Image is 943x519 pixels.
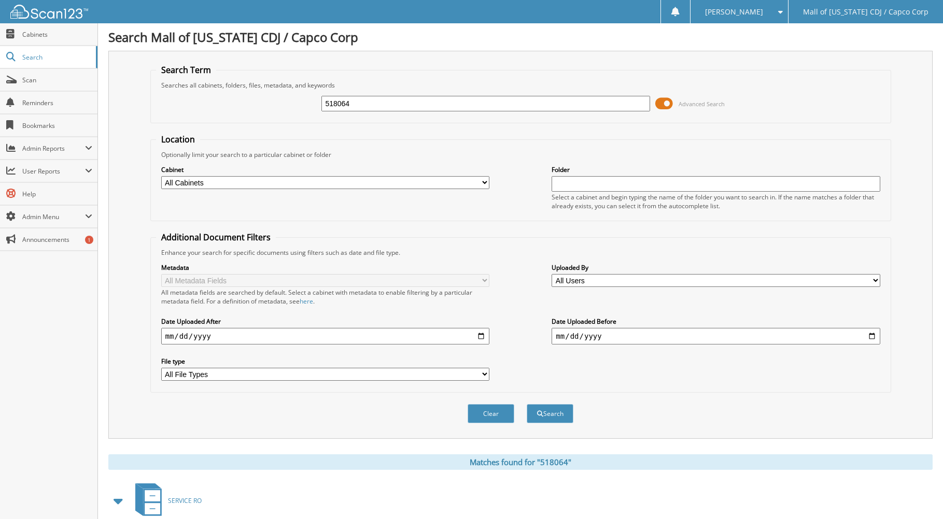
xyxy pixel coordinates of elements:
span: Advanced Search [679,100,725,108]
img: scan123-logo-white.svg [10,5,88,19]
div: Matches found for "518064" [108,454,933,470]
span: Announcements [22,235,92,244]
a: here [300,297,313,306]
span: Mall of [US_STATE] CDJ / Capco Corp [803,9,928,15]
legend: Search Term [156,64,216,76]
label: Folder [552,165,880,174]
span: Cabinets [22,30,92,39]
h1: Search Mall of [US_STATE] CDJ / Capco Corp [108,28,933,46]
div: Searches all cabinets, folders, files, metadata, and keywords [156,81,885,90]
legend: Location [156,134,200,145]
span: Bookmarks [22,121,92,130]
label: Date Uploaded After [161,317,489,326]
div: Optionally limit your search to a particular cabinet or folder [156,150,885,159]
span: SERVICE RO [168,496,202,505]
div: Select a cabinet and begin typing the name of the folder you want to search in. If the name match... [552,193,880,210]
label: Cabinet [161,165,489,174]
legend: Additional Document Filters [156,232,276,243]
span: Reminders [22,98,92,107]
span: [PERSON_NAME] [705,9,763,15]
span: Search [22,53,91,62]
div: All metadata fields are searched by default. Select a cabinet with metadata to enable filtering b... [161,288,489,306]
input: start [161,328,489,344]
button: Clear [468,404,514,423]
div: 1 [85,236,93,244]
label: File type [161,357,489,366]
span: Admin Reports [22,144,85,153]
div: Enhance your search for specific documents using filters such as date and file type. [156,248,885,257]
button: Search [527,404,573,423]
span: Admin Menu [22,212,85,221]
span: User Reports [22,167,85,176]
label: Metadata [161,263,489,272]
span: Help [22,190,92,198]
input: end [552,328,880,344]
span: Scan [22,76,92,84]
label: Uploaded By [552,263,880,272]
label: Date Uploaded Before [552,317,880,326]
